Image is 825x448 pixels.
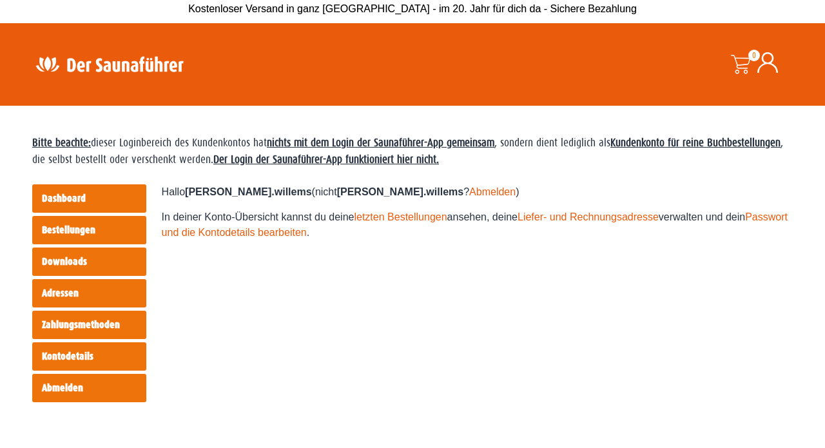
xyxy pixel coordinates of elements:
span: Bitte beachte: [32,137,91,149]
span: 0 [748,50,760,61]
span: Kostenloser Versand in ganz [GEOGRAPHIC_DATA] - im 20. Jahr für dich da - Sichere Bezahlung [188,3,637,14]
p: In deiner Konto-Übersicht kannst du deine ansehen, deine verwalten und dein . [162,209,793,240]
a: Passwort und die Kontodetails bearbeiten [162,211,788,238]
span: dieser Loginbereich des Kundenkontos hat , sondern dient lediglich als , die selbst bestellt oder... [32,137,783,166]
a: Downloads [32,248,146,276]
strong: nichts mit dem Login der Saunaführer-App gemeinsam [267,137,494,149]
p: Hallo (nicht ? ) [162,184,793,200]
a: Kontodetails [32,342,146,371]
strong: [PERSON_NAME].willems [337,186,463,197]
a: Abmelden [469,186,516,197]
a: Liefer- und Rechnungsadresse [518,211,659,222]
strong: Kundenkonto für reine Buchbestellungen [610,137,781,149]
strong: [PERSON_NAME].willems [185,186,311,197]
strong: Der Login der Saunaführer-App funktioniert hier nicht. [213,153,439,166]
nav: Kontoseiten [32,184,146,405]
a: Dashboard [32,184,146,213]
a: Abmelden [32,374,146,402]
a: Zahlungsmethoden [32,311,146,339]
a: Bestellungen [32,216,146,244]
a: Adressen [32,279,146,307]
a: letzten Bestellungen [354,211,447,222]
